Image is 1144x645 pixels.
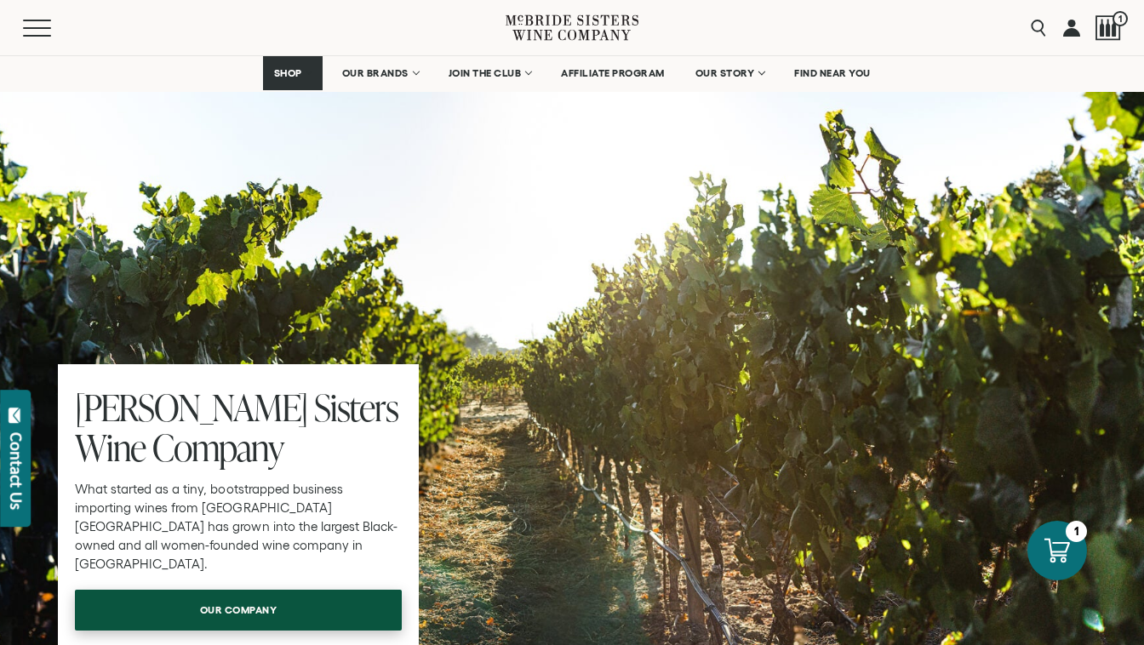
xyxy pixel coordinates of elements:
[794,67,871,79] span: FIND NEAR YOU
[152,422,283,472] span: Company
[1113,11,1128,26] span: 1
[75,422,146,472] span: Wine
[23,20,84,37] button: Mobile Menu Trigger
[449,67,522,79] span: JOIN THE CLUB
[75,480,402,574] p: What started as a tiny, bootstrapped business importing wines from [GEOGRAPHIC_DATA] [GEOGRAPHIC_...
[438,56,542,90] a: JOIN THE CLUB
[342,67,409,79] span: OUR BRANDS
[75,590,402,631] a: our company
[783,56,882,90] a: FIND NEAR YOU
[314,382,398,432] span: Sisters
[1066,521,1087,542] div: 1
[170,593,307,626] span: our company
[75,382,307,432] span: [PERSON_NAME]
[561,67,665,79] span: AFFILIATE PROGRAM
[684,56,775,90] a: OUR STORY
[550,56,676,90] a: AFFILIATE PROGRAM
[331,56,429,90] a: OUR BRANDS
[695,67,755,79] span: OUR STORY
[263,56,323,90] a: SHOP
[274,67,303,79] span: SHOP
[8,432,25,510] div: Contact Us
